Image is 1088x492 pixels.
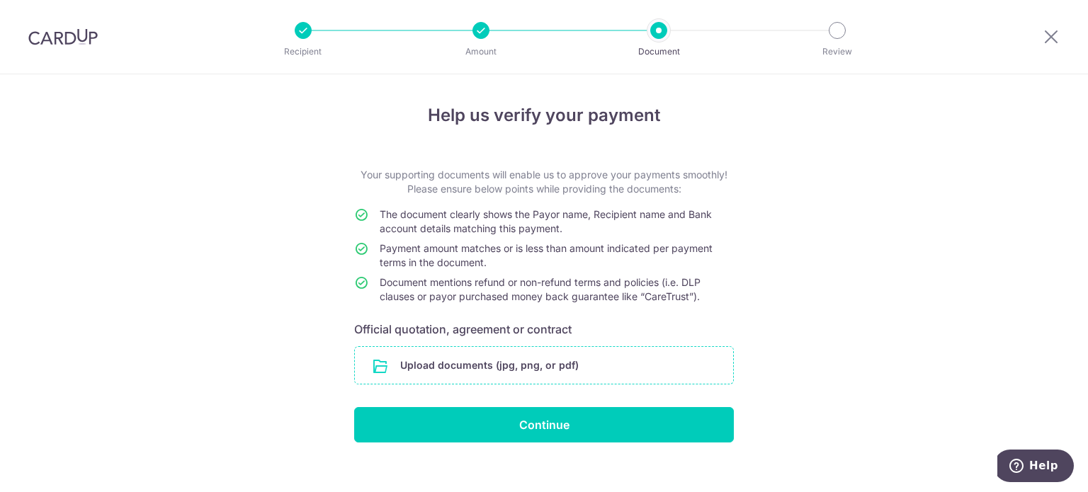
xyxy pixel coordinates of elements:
p: Review [785,45,890,59]
iframe: Opens a widget where you can find more information [997,450,1074,485]
p: Your supporting documents will enable us to approve your payments smoothly! Please ensure below p... [354,168,734,196]
span: The document clearly shows the Payor name, Recipient name and Bank account details matching this ... [380,208,712,234]
input: Continue [354,407,734,442]
p: Document [606,45,711,59]
span: Document mentions refund or non-refund terms and policies (i.e. DLP clauses or payor purchased mo... [380,276,701,302]
img: CardUp [28,28,98,45]
p: Recipient [251,45,356,59]
h6: Official quotation, agreement or contract [354,321,734,338]
h4: Help us verify your payment [354,103,734,128]
p: Amount [429,45,533,59]
span: Payment amount matches or is less than amount indicated per payment terms in the document. [380,242,713,268]
div: Upload documents (jpg, png, or pdf) [354,346,734,384]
